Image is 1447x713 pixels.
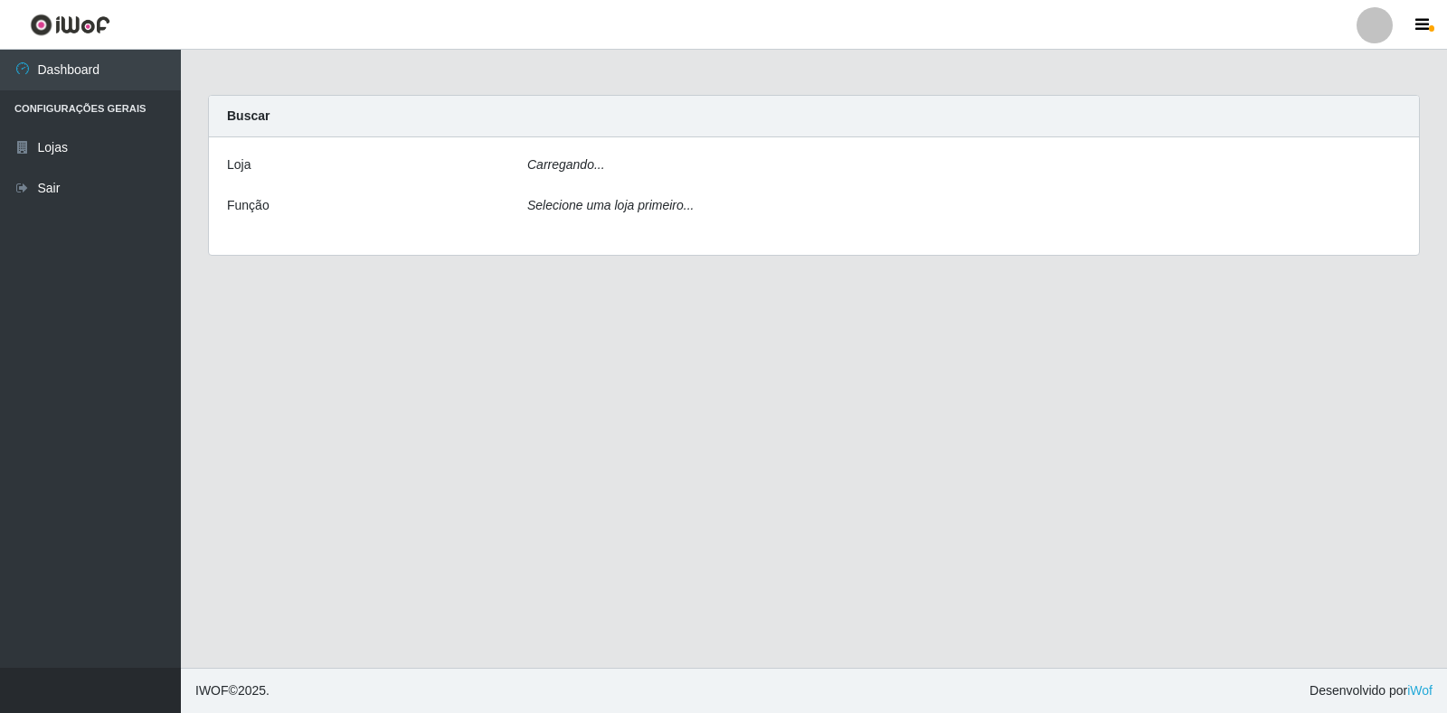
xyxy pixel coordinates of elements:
[227,155,251,174] label: Loja
[227,196,270,215] label: Função
[1407,683,1433,698] a: iWof
[30,14,110,36] img: CoreUI Logo
[195,681,270,700] span: © 2025 .
[195,683,229,698] span: IWOF
[227,108,270,123] strong: Buscar
[1310,681,1433,700] span: Desenvolvido por
[527,157,605,172] i: Carregando...
[527,198,694,212] i: Selecione uma loja primeiro...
